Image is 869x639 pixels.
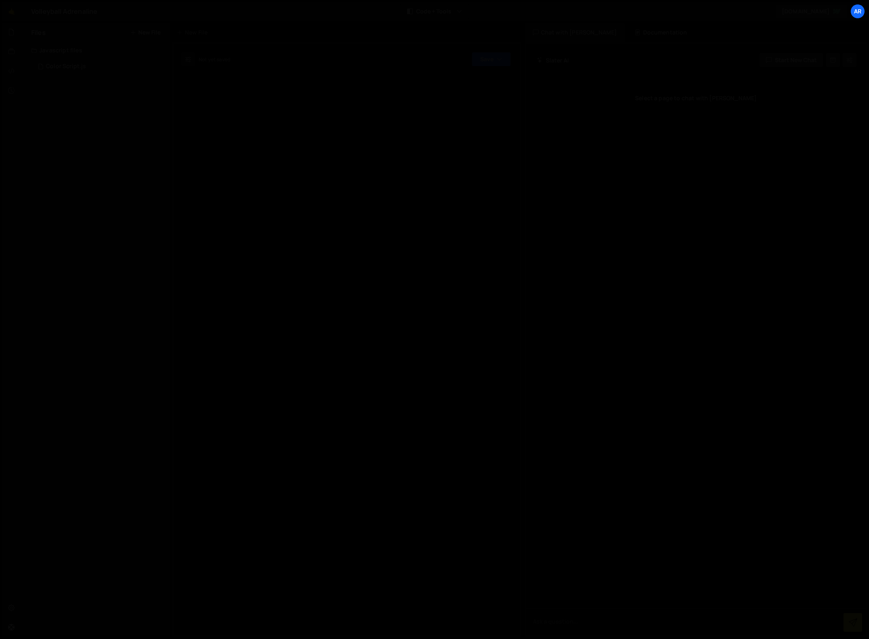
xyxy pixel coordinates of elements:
[31,28,46,37] h2: Files
[401,4,469,19] button: Code + Tools
[31,6,97,16] div: Volleyball Adrenaline
[31,58,170,75] div: 16165/43465.js
[759,53,824,67] button: Start new chat
[850,4,865,19] a: Ar
[627,23,695,42] div: Documentation
[46,63,86,70] div: Color Script.js
[525,23,625,42] div: Chat with [PERSON_NAME]
[177,28,211,37] div: New File
[2,2,21,21] a: 🤙
[472,52,511,67] button: Save
[130,29,161,36] button: New File
[21,42,170,58] div: Javascript files
[775,4,848,19] a: [DOMAIN_NAME]
[199,56,230,63] div: Not yet saved
[537,56,569,64] h2: Slater AI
